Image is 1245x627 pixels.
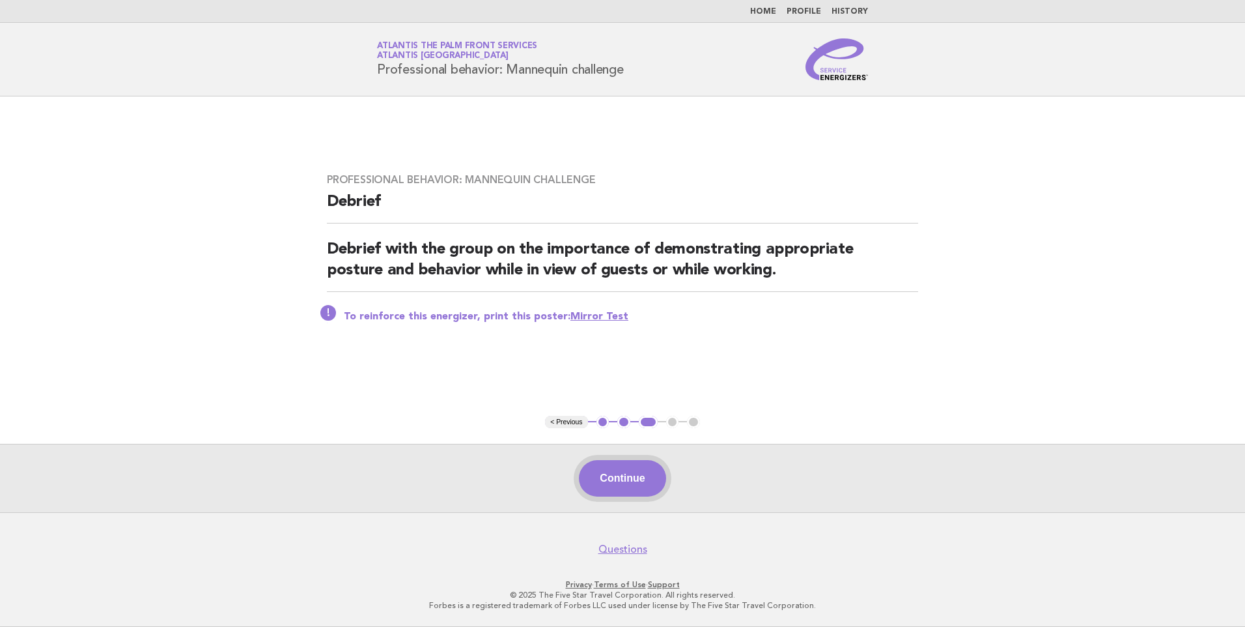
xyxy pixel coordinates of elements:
h2: Debrief with the group on the importance of demonstrating appropriate posture and behavior while ... [327,239,918,292]
button: < Previous [545,416,587,429]
a: Mirror Test [570,312,628,322]
img: Service Energizers [805,38,868,80]
a: Terms of Use [594,580,646,589]
p: Forbes is a registered trademark of Forbes LLC used under license by The Five Star Travel Corpora... [224,600,1021,611]
button: Continue [579,460,665,497]
a: Home [750,8,776,16]
button: 1 [596,416,609,429]
a: History [832,8,868,16]
h2: Debrief [327,192,918,224]
a: Profile [787,8,821,16]
p: © 2025 The Five Star Travel Corporation. All rights reserved. [224,590,1021,600]
a: Support [648,580,680,589]
span: Atlantis [GEOGRAPHIC_DATA] [377,52,509,61]
p: To reinforce this energizer, print this poster: [344,310,918,323]
h3: Professional behavior: Mannequin challenge [327,173,918,186]
h1: Professional behavior: Mannequin challenge [377,42,624,76]
a: Privacy [566,580,592,589]
a: Questions [598,543,647,556]
a: Atlantis The Palm Front ServicesAtlantis [GEOGRAPHIC_DATA] [377,42,537,60]
p: · · [224,579,1021,590]
button: 2 [617,416,630,429]
button: 3 [639,416,658,429]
